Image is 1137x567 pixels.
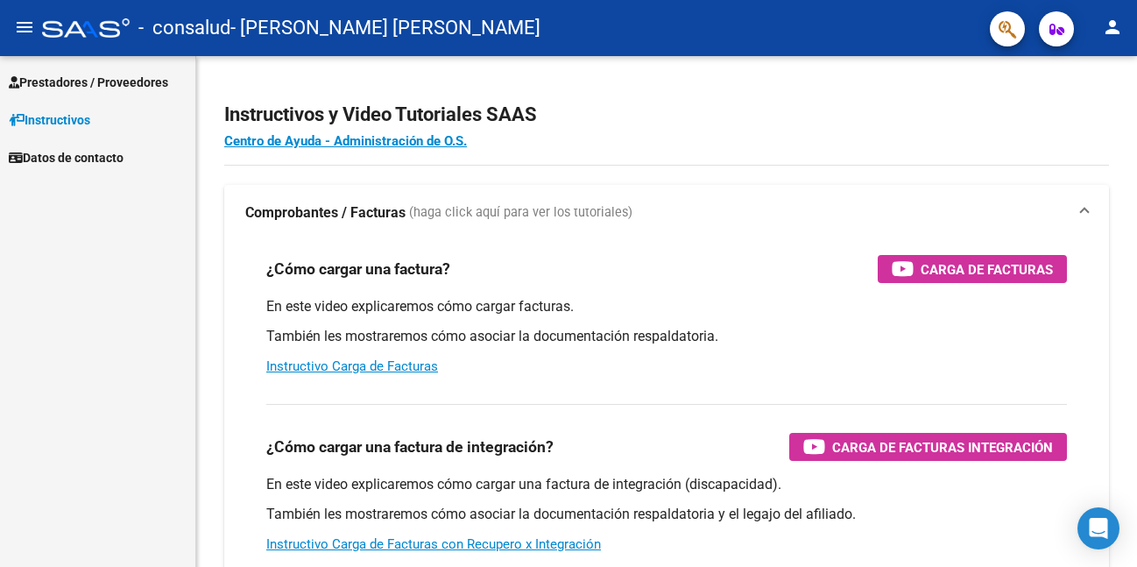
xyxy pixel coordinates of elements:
[266,257,450,281] h3: ¿Cómo cargar una factura?
[9,110,90,130] span: Instructivos
[266,475,1067,494] p: En este video explicaremos cómo cargar una factura de integración (discapacidad).
[1102,17,1123,38] mat-icon: person
[1077,507,1119,549] div: Open Intercom Messenger
[832,436,1053,458] span: Carga de Facturas Integración
[14,17,35,38] mat-icon: menu
[138,9,230,47] span: - consalud
[266,536,601,552] a: Instructivo Carga de Facturas con Recupero x Integración
[921,259,1053,280] span: Carga de Facturas
[266,505,1067,524] p: También les mostraremos cómo asociar la documentación respaldatoria y el legajo del afiliado.
[266,435,554,459] h3: ¿Cómo cargar una factura de integración?
[266,358,438,374] a: Instructivo Carga de Facturas
[9,148,124,167] span: Datos de contacto
[224,133,467,149] a: Centro de Ayuda - Administración de O.S.
[245,203,406,223] strong: Comprobantes / Facturas
[878,255,1067,283] button: Carga de Facturas
[224,185,1109,241] mat-expansion-panel-header: Comprobantes / Facturas (haga click aquí para ver los tutoriales)
[409,203,632,223] span: (haga click aquí para ver los tutoriales)
[9,73,168,92] span: Prestadores / Proveedores
[230,9,540,47] span: - [PERSON_NAME] [PERSON_NAME]
[789,433,1067,461] button: Carga de Facturas Integración
[266,327,1067,346] p: También les mostraremos cómo asociar la documentación respaldatoria.
[266,297,1067,316] p: En este video explicaremos cómo cargar facturas.
[224,98,1109,131] h2: Instructivos y Video Tutoriales SAAS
